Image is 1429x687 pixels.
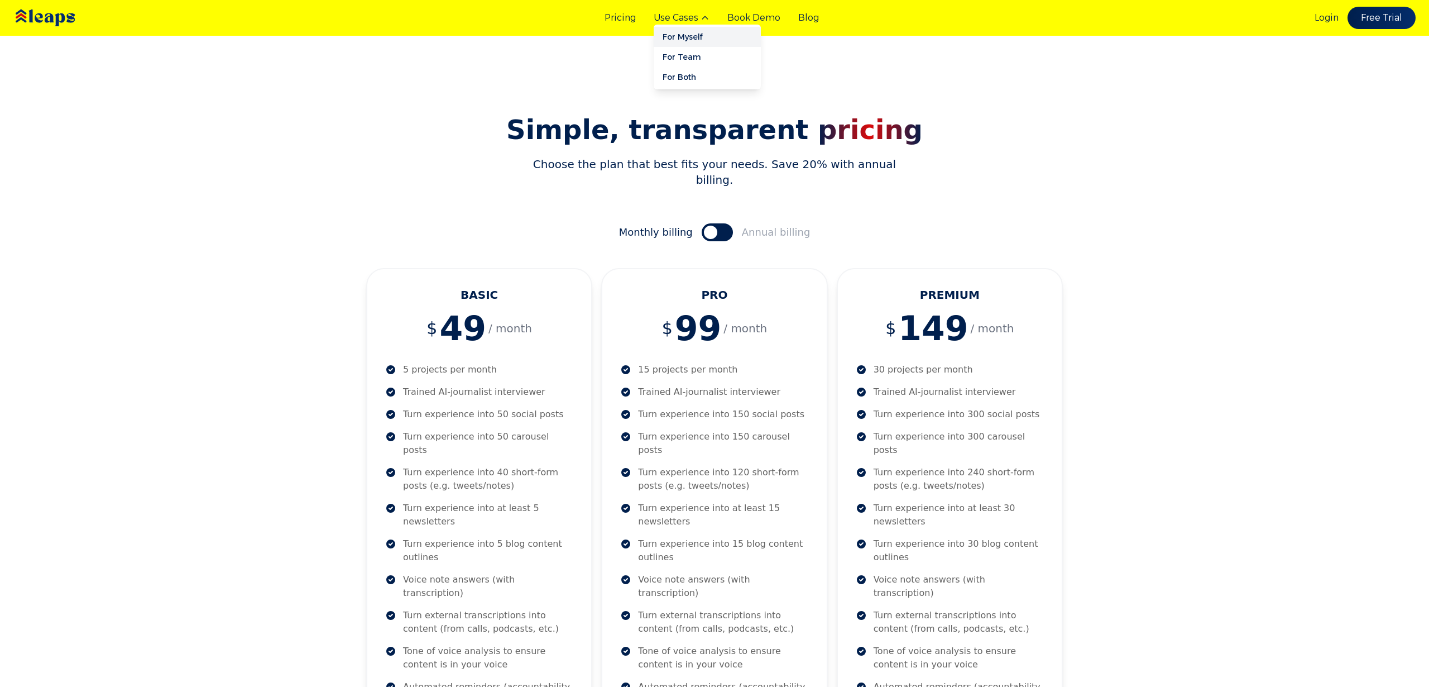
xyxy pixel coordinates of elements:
p: Turn experience into 40 short-form posts (e.g. tweets/notes) [403,466,573,493]
p: Voice note answers (with transcription) [638,573,808,600]
span: Annual billing [742,225,811,240]
p: Turn experience into 50 social posts [403,408,564,421]
p: 5 projects per month [403,363,497,376]
p: 15 projects per month [638,363,737,376]
a: Pricing [605,11,636,25]
p: Turn experience into 50 carousel posts [403,430,573,457]
p: Turn experience into 150 carousel posts [638,430,808,457]
p: Turn experience into 120 short-form posts (e.g. tweets/notes) [638,466,808,493]
p: Turn external transcriptions into content (from calls, podcasts, etc.) [638,609,808,636]
p: Trained AI-journalist interviewer [874,385,1016,399]
span: $ [426,318,437,338]
h3: PRO [620,287,808,303]
span: / month [723,321,767,336]
p: Trained AI-journalist interviewer [638,385,780,399]
h3: BASIC [385,287,573,303]
p: Turn experience into 15 blog content outlines [638,537,808,564]
p: Turn experience into at least 5 newsletters [403,502,573,528]
p: Turn experience into at least 30 newsletters [874,502,1044,528]
span: 149 [898,312,968,345]
p: Voice note answers (with transcription) [403,573,573,600]
button: Use Cases [654,11,709,25]
p: Turn external transcriptions into content (from calls, podcasts, etc.) [403,609,573,636]
p: Choose the plan that best fits your needs. Save 20% with annual billing. [527,156,902,188]
p: Turn experience into at least 15 newsletters [638,502,808,528]
a: Blog [798,11,819,25]
p: Turn experience into 5 blog content outlines [403,537,573,564]
a: For Both [654,67,761,87]
p: Turn experience into 150 social posts [638,408,804,421]
a: Free Trial [1348,7,1416,29]
a: Login [1315,11,1339,25]
span: $ [662,318,673,338]
p: Voice note answers (with transcription) [874,573,1044,600]
span: $ [885,318,896,338]
span: / month [488,321,532,336]
a: For Team [654,47,761,67]
h2: Simple, transparent [366,116,1063,143]
p: Turn experience into 300 carousel posts [874,430,1044,457]
img: Leaps Logo [13,2,108,34]
span: / month [970,321,1014,336]
p: Tone of voice analysis to ensure content is in your voice [403,645,573,671]
h3: PREMIUM [856,287,1044,303]
span: 49 [439,312,486,345]
p: Tone of voice analysis to ensure content is in your voice [874,645,1044,671]
p: 30 projects per month [874,363,973,376]
p: Trained AI-journalist interviewer [403,385,545,399]
span: pricing [818,114,923,145]
a: For Myself [654,27,761,47]
p: Turn experience into 300 social posts [874,408,1040,421]
p: Turn experience into 240 short-form posts (e.g. tweets/notes) [874,466,1044,493]
p: Turn external transcriptions into content (from calls, podcasts, etc.) [874,609,1044,636]
span: 99 [675,312,722,345]
p: Turn experience into 30 blog content outlines [874,537,1044,564]
p: Tone of voice analysis to ensure content is in your voice [638,645,808,671]
span: Monthly billing [619,225,693,240]
a: Book Demo [727,11,780,25]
